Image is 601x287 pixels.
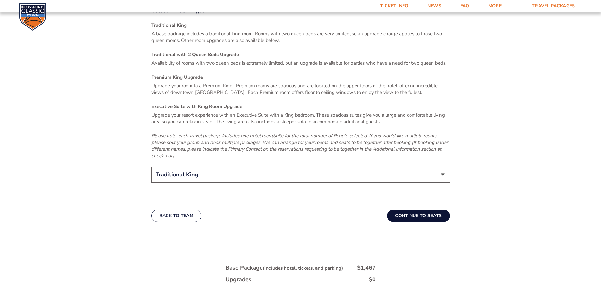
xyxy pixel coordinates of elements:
h4: Traditional with 2 Queen Beds Upgrade [151,51,450,58]
h4: Traditional King [151,22,450,29]
p: Availability of rooms with two queen beds is extremely limited, but an upgrade is available for p... [151,60,450,66]
small: (includes hotel, tickets, and parking) [263,265,343,271]
div: Base Package [226,264,343,272]
div: Upgrades [226,276,251,284]
button: Continue To Seats [387,210,450,222]
p: A base package includes a traditional king room. Rooms with two queen beds are very limited, so a... [151,31,450,44]
h4: Premium King Upgrade [151,74,450,81]
p: Upgrade your room to a Premium King. Premium rooms are spacious and are located on the upper floo... [151,83,450,96]
div: $1,467 [357,264,376,272]
img: CBS Sports Classic [19,3,46,31]
p: Upgrade your resort experience with an Executive Suite with a King bedroom. These spacious suites... [151,112,450,125]
div: $0 [369,276,376,284]
button: Back To Team [151,210,202,222]
em: Please note: each travel package includes one hotel room/suite for the total number of People sel... [151,133,448,159]
h4: Executive Suite with King Room Upgrade [151,103,450,110]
